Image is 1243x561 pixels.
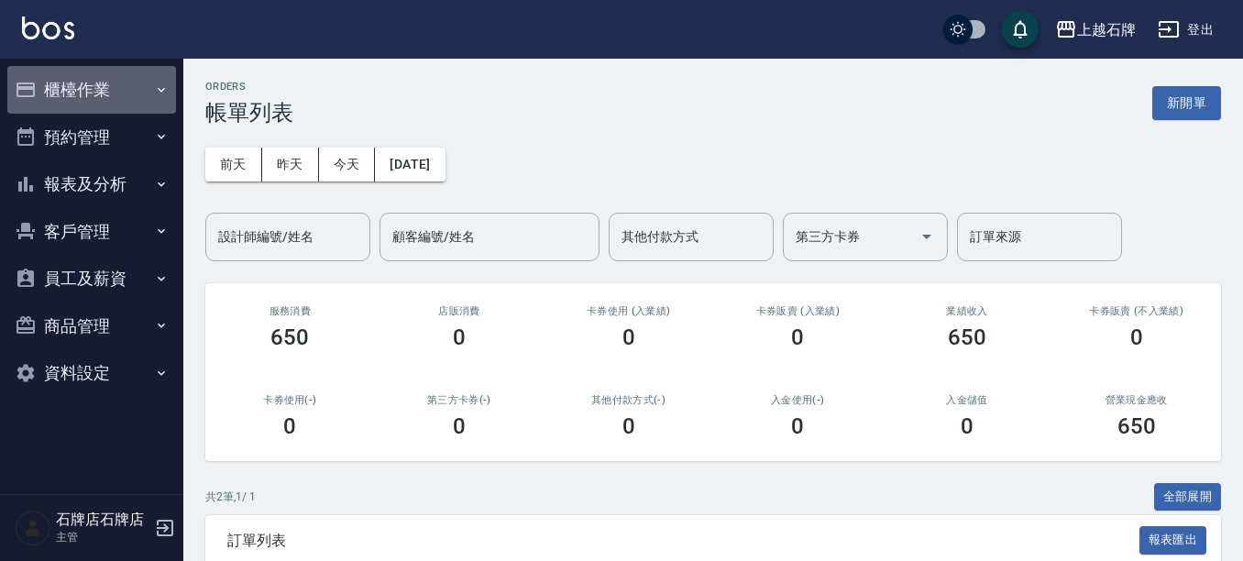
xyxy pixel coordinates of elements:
[7,66,176,114] button: 櫃檯作業
[905,305,1030,317] h2: 業績收入
[7,349,176,397] button: 資料設定
[227,305,353,317] h3: 服務消費
[566,305,691,317] h2: 卡券使用 (入業績)
[735,305,861,317] h2: 卡券販賣 (入業績)
[227,532,1139,550] span: 訂單列表
[1150,13,1221,47] button: 登出
[622,324,635,350] h3: 0
[375,148,445,181] button: [DATE]
[7,302,176,350] button: 商品管理
[948,324,986,350] h3: 650
[1073,305,1199,317] h2: 卡券販賣 (不入業績)
[961,413,973,439] h3: 0
[912,222,941,251] button: Open
[1048,11,1143,49] button: 上越石牌
[1002,11,1039,48] button: save
[1152,93,1221,111] a: 新開單
[270,324,309,350] h3: 650
[7,114,176,161] button: 預約管理
[22,16,74,39] img: Logo
[397,305,522,317] h2: 店販消費
[227,394,353,406] h2: 卡券使用(-)
[1073,394,1199,406] h2: 營業現金應收
[735,394,861,406] h2: 入金使用(-)
[453,324,466,350] h3: 0
[319,148,376,181] button: 今天
[205,489,256,505] p: 共 2 筆, 1 / 1
[622,413,635,439] h3: 0
[791,324,804,350] h3: 0
[1139,531,1207,548] a: 報表匯出
[7,160,176,208] button: 報表及分析
[1130,324,1143,350] h3: 0
[15,510,51,546] img: Person
[566,394,691,406] h2: 其他付款方式(-)
[1139,526,1207,555] button: 報表匯出
[56,511,149,529] h5: 石牌店石牌店
[205,148,262,181] button: 前天
[283,413,296,439] h3: 0
[205,81,293,93] h2: ORDERS
[7,255,176,302] button: 員工及薪資
[1152,86,1221,120] button: 新開單
[1077,18,1136,41] div: 上越石牌
[1117,413,1156,439] h3: 650
[56,529,149,545] p: 主管
[1154,483,1222,511] button: 全部展開
[791,413,804,439] h3: 0
[7,208,176,256] button: 客戶管理
[453,413,466,439] h3: 0
[205,100,293,126] h3: 帳單列表
[397,394,522,406] h2: 第三方卡券(-)
[905,394,1030,406] h2: 入金儲值
[262,148,319,181] button: 昨天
